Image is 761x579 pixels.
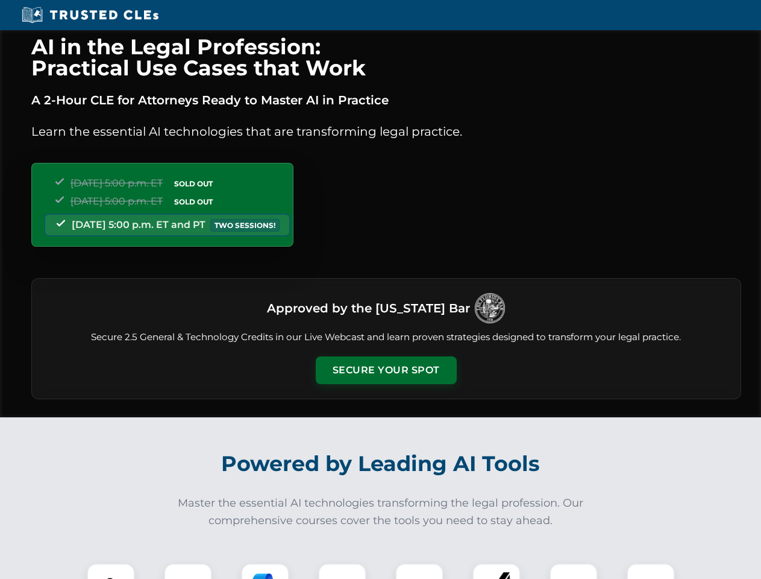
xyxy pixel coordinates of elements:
h3: Approved by the [US_STATE] Bar [267,297,470,319]
h1: AI in the Legal Profession: Practical Use Cases that Work [31,36,741,78]
button: Secure Your Spot [316,356,457,384]
img: Logo [475,293,505,323]
span: [DATE] 5:00 p.m. ET [70,195,163,207]
p: Learn the essential AI technologies that are transforming legal practice. [31,122,741,141]
span: SOLD OUT [170,177,217,190]
h2: Powered by Leading AI Tools [47,443,715,485]
p: A 2-Hour CLE for Attorneys Ready to Master AI in Practice [31,90,741,110]
p: Secure 2.5 General & Technology Credits in our Live Webcast and learn proven strategies designed ... [46,331,726,344]
span: [DATE] 5:00 p.m. ET [70,177,163,189]
p: Master the essential AI technologies transforming the legal profession. Our comprehensive courses... [170,495,592,530]
span: SOLD OUT [170,195,217,208]
img: Trusted CLEs [18,6,162,24]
